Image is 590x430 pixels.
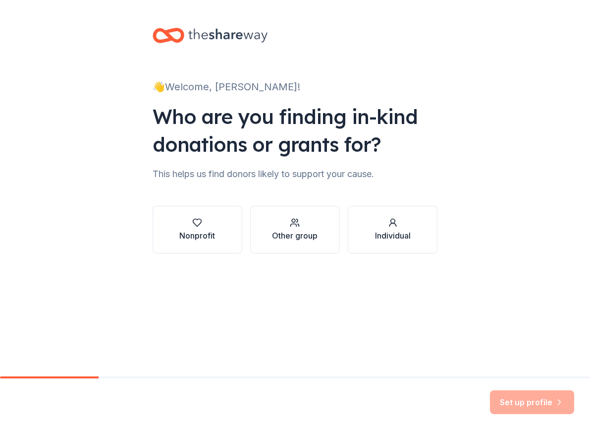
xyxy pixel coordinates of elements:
[153,166,438,182] div: This helps us find donors likely to support your cause.
[272,230,318,242] div: Other group
[348,206,437,253] button: Individual
[153,206,242,253] button: Nonprofit
[153,79,438,95] div: 👋 Welcome, [PERSON_NAME]!
[153,103,438,158] div: Who are you finding in-kind donations or grants for?
[250,206,340,253] button: Other group
[179,230,215,242] div: Nonprofit
[375,230,411,242] div: Individual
